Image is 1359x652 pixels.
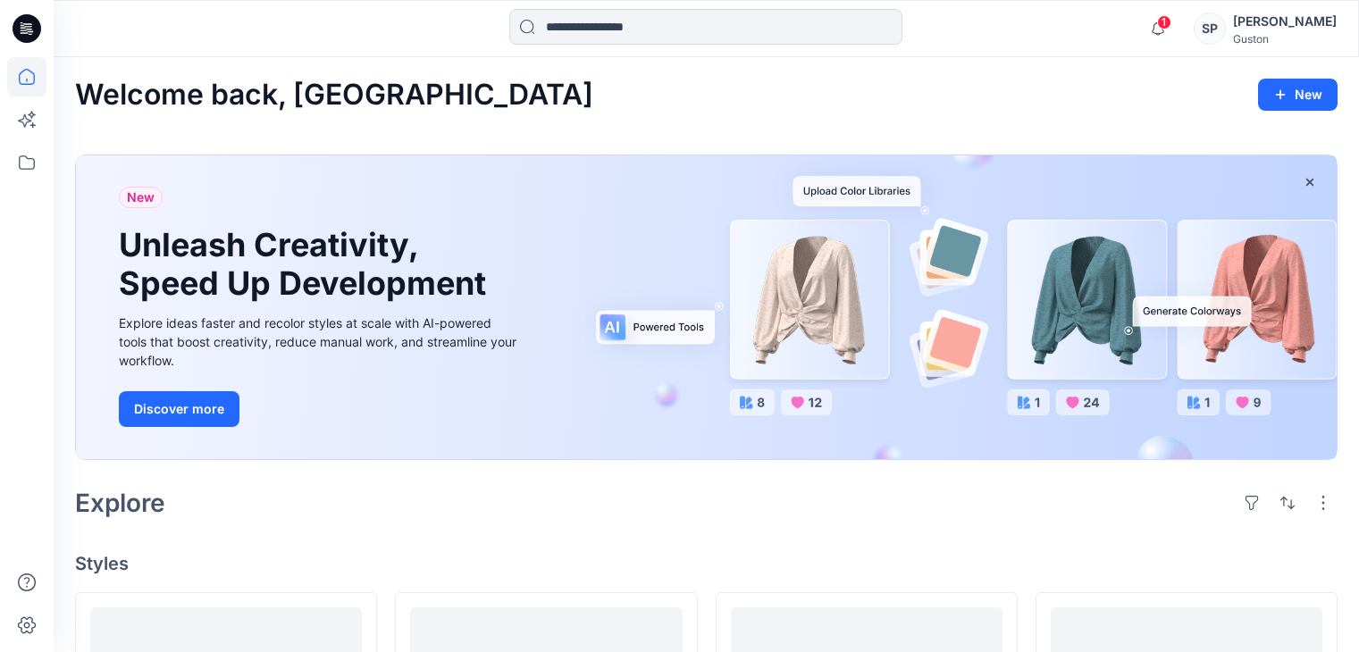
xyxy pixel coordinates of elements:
span: 1 [1157,15,1171,29]
h2: Welcome back, [GEOGRAPHIC_DATA] [75,79,593,112]
div: SP [1194,13,1226,45]
button: New [1258,79,1338,111]
h1: Unleash Creativity, Speed Up Development [119,226,494,303]
h2: Explore [75,489,165,517]
div: Guston [1233,32,1337,46]
span: New [127,187,155,208]
div: Explore ideas faster and recolor styles at scale with AI-powered tools that boost creativity, red... [119,313,521,370]
div: [PERSON_NAME] [1233,11,1337,32]
a: Discover more [119,391,521,427]
button: Discover more [119,391,239,427]
h4: Styles [75,553,1338,574]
